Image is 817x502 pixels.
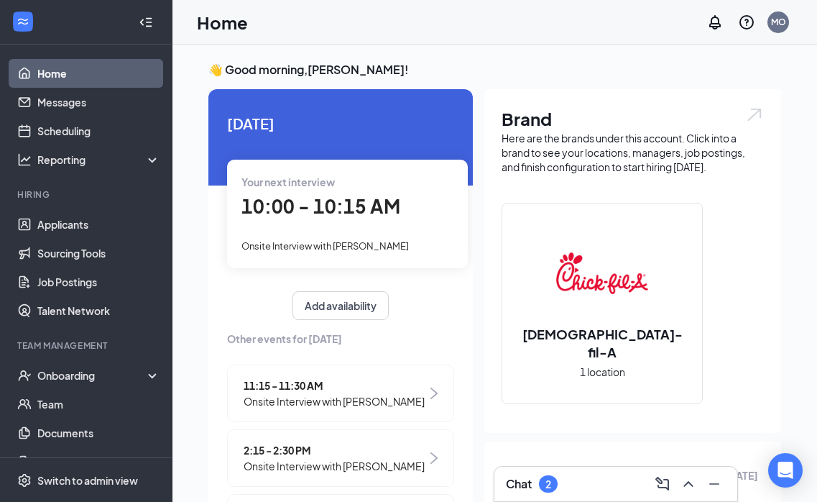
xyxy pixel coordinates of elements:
a: Documents [37,419,160,447]
button: ComposeMessage [651,473,674,496]
span: Onsite Interview with [PERSON_NAME] [244,393,425,409]
div: MO [771,16,786,28]
span: Your next interview [241,175,335,188]
img: Chick-fil-A [556,227,648,319]
span: 2:15 - 2:30 PM [244,442,425,458]
h3: Chat [506,476,532,492]
svg: Analysis [17,152,32,167]
a: Home [37,59,160,88]
svg: QuestionInfo [738,14,755,31]
div: 2 [545,478,551,490]
div: Team Management [17,339,157,352]
div: Open Intercom Messenger [768,453,803,488]
span: 11:15 - 11:30 AM [244,378,425,393]
svg: Notifications [706,14,724,31]
span: Onsite Interview with [PERSON_NAME] [244,458,425,474]
a: Scheduling [37,117,160,145]
button: Add availability [292,291,389,320]
button: ChevronUp [677,473,700,496]
a: SurveysCrown [37,447,160,476]
h1: Brand [502,106,764,131]
span: Summary of last week [507,463,675,488]
svg: ComposeMessage [654,475,671,493]
h3: 👋 Good morning, [PERSON_NAME] ! [208,62,781,78]
svg: Collapse [139,15,153,29]
span: 10:00 - 10:15 AM [241,194,400,218]
span: [DATE] [227,112,454,134]
div: Here are the brands under this account. Click into a brand to see your locations, managers, job p... [502,131,764,174]
div: Onboarding [37,368,148,383]
h1: Home [197,10,248,35]
a: Sourcing Tools [37,239,160,268]
button: Minimize [703,473,726,496]
svg: ChevronUp [680,475,697,493]
img: open.6027fd2a22e1237b5b06.svg [745,106,764,123]
svg: Settings [17,473,32,488]
a: Talent Network [37,296,160,325]
span: 1 location [580,364,625,380]
svg: WorkstreamLogo [16,14,30,29]
a: Messages [37,88,160,117]
div: Hiring [17,188,157,201]
span: Onsite Interview with [PERSON_NAME] [241,240,409,252]
a: Job Postings [37,268,160,296]
div: Reporting [37,152,161,167]
svg: UserCheck [17,368,32,383]
span: Other events for [DATE] [227,331,454,347]
h2: [DEMOGRAPHIC_DATA]-fil-A [502,325,702,361]
a: Applicants [37,210,160,239]
div: Switch to admin view [37,473,138,488]
svg: Minimize [706,475,723,493]
a: Team [37,390,160,419]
